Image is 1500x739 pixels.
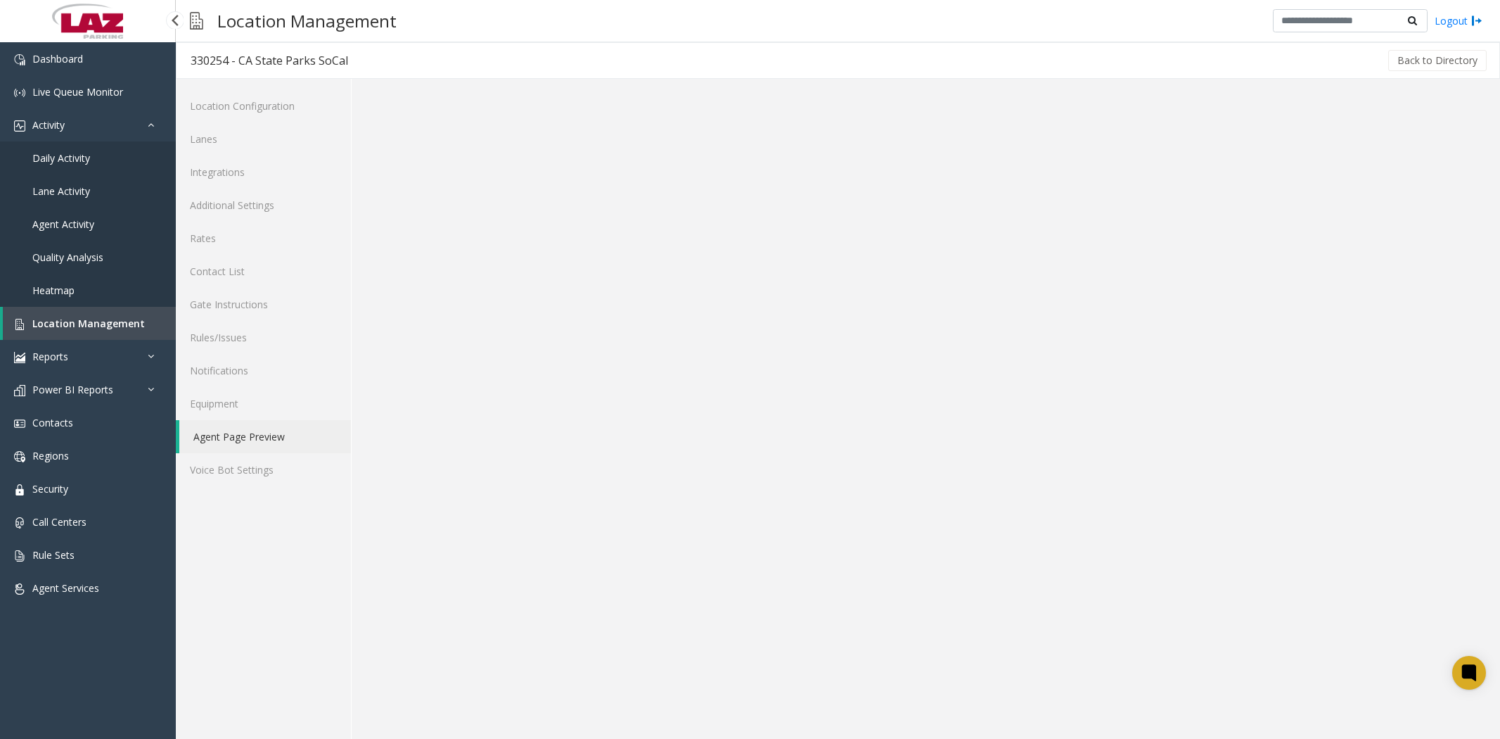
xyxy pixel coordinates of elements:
button: Back to Directory [1388,50,1487,71]
a: Lanes [176,122,351,156]
img: 'icon' [14,583,25,595]
a: Agent Page Preview [179,420,351,453]
img: 'icon' [14,87,25,99]
span: Heatmap [32,284,75,297]
span: Power BI Reports [32,383,113,396]
img: 'icon' [14,484,25,495]
img: 'icon' [14,385,25,396]
a: Integrations [176,156,351,189]
img: pageIcon [190,4,203,38]
img: 'icon' [14,550,25,562]
span: Rule Sets [32,548,75,562]
span: Agent Activity [32,217,94,231]
span: Dashboard [32,52,83,65]
img: 'icon' [14,517,25,529]
span: Regions [32,449,69,462]
span: Daily Activity [32,151,90,165]
img: 'icon' [14,54,25,65]
a: Gate Instructions [176,288,351,321]
a: Logout [1435,13,1482,28]
a: Voice Bot Settings [176,453,351,486]
a: Additional Settings [176,189,351,222]
img: 'icon' [14,451,25,462]
span: Agent Services [32,581,99,595]
span: Call Centers [32,515,86,529]
img: 'icon' [14,418,25,429]
img: 'icon' [14,319,25,330]
span: Location Management [32,317,145,330]
span: Activity [32,118,65,132]
span: Reports [32,350,68,363]
img: 'icon' [14,120,25,132]
h3: Location Management [210,4,404,38]
a: Rates [176,222,351,255]
a: Location Configuration [176,89,351,122]
a: Rules/Issues [176,321,351,354]
a: Equipment [176,387,351,420]
span: Lane Activity [32,184,90,198]
span: Contacts [32,416,73,429]
span: Quality Analysis [32,251,103,264]
img: 'icon' [14,352,25,363]
div: 330254 - CA State Parks SoCal [191,51,348,70]
a: Contact List [176,255,351,288]
span: Live Queue Monitor [32,85,123,99]
img: logout [1471,13,1482,28]
a: Location Management [3,307,176,340]
a: Notifications [176,354,351,387]
span: Security [32,482,68,495]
